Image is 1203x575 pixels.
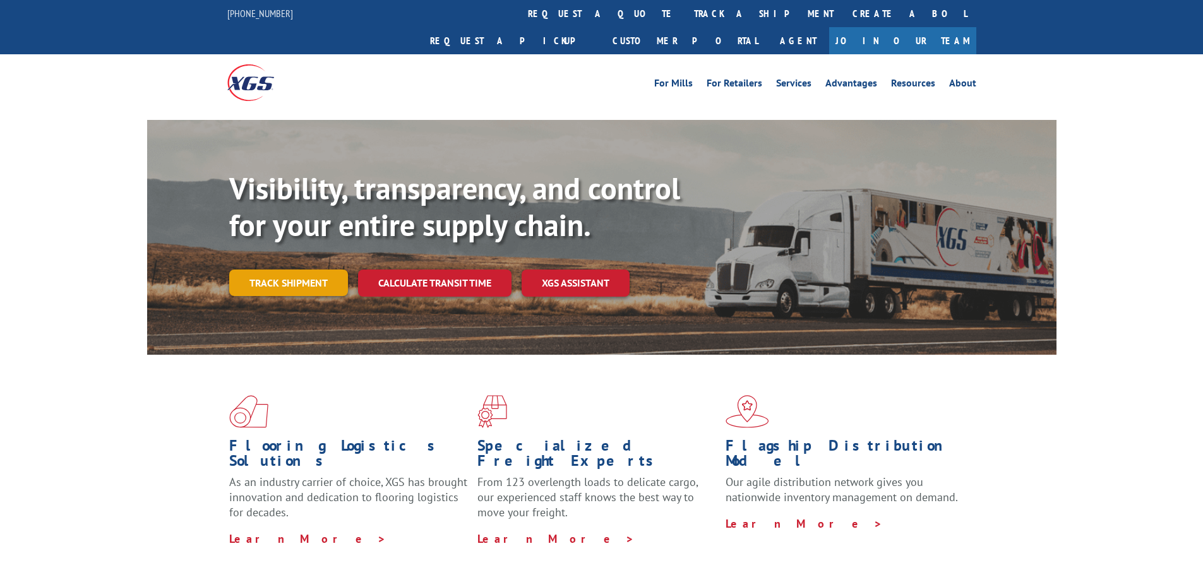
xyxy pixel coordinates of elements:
[603,27,767,54] a: Customer Portal
[776,78,811,92] a: Services
[229,531,386,546] a: Learn More >
[477,475,716,531] p: From 123 overlength loads to delicate cargo, our experienced staff knows the best way to move you...
[477,395,507,428] img: xgs-icon-focused-on-flooring-red
[726,438,964,475] h1: Flagship Distribution Model
[477,531,635,546] a: Learn More >
[825,78,877,92] a: Advantages
[477,438,716,475] h1: Specialized Freight Experts
[358,270,512,297] a: Calculate transit time
[726,395,769,428] img: xgs-icon-flagship-distribution-model-red
[229,395,268,428] img: xgs-icon-total-supply-chain-intelligence-red
[229,169,680,244] b: Visibility, transparency, and control for your entire supply chain.
[654,78,693,92] a: For Mills
[829,27,976,54] a: Join Our Team
[229,438,468,475] h1: Flooring Logistics Solutions
[726,475,958,504] span: Our agile distribution network gives you nationwide inventory management on demand.
[227,7,293,20] a: [PHONE_NUMBER]
[949,78,976,92] a: About
[229,270,348,296] a: Track shipment
[522,270,630,297] a: XGS ASSISTANT
[891,78,935,92] a: Resources
[707,78,762,92] a: For Retailers
[421,27,603,54] a: Request a pickup
[229,475,467,519] span: As an industry carrier of choice, XGS has brought innovation and dedication to flooring logistics...
[767,27,829,54] a: Agent
[726,516,883,531] a: Learn More >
